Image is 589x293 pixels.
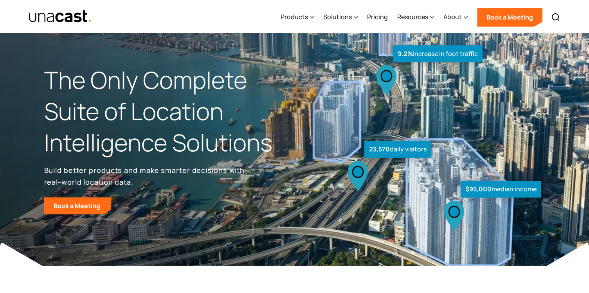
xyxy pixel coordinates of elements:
strong: 9.2% [398,49,413,58]
strong: $95,000 [465,185,492,193]
div: About [443,12,462,22]
div: Solutions [323,12,352,22]
h1: The Only Complete Suite of Location Intelligence Solutions [44,65,295,158]
div: daily visitors [364,141,431,158]
div: Resources [397,12,428,22]
a: home [29,10,92,23]
img: Unacast text logo [29,10,92,23]
div: Products [281,12,308,22]
p: Build better products and make smarter decisions with real-world location data. [44,164,248,188]
strong: 23,570 [369,145,390,153]
a: Pricing [367,1,388,33]
div: median income [461,181,541,198]
div: Solutions [323,1,358,33]
div: Resources [397,1,434,33]
div: increase in foot traffic [393,45,483,62]
a: Book a Meeting [44,197,111,214]
img: Search icon [551,13,560,22]
a: Book a Meeting [477,8,542,27]
div: About [443,1,468,33]
div: Products [281,1,314,33]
